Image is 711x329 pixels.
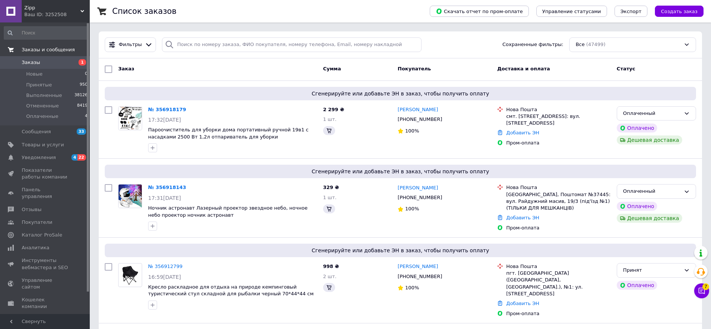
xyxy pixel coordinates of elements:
div: Оплачено [617,202,657,211]
span: Кошелек компании [22,296,69,310]
div: Оплачено [617,124,657,132]
button: Управление статусами [536,6,607,17]
img: Фото товару [119,107,142,130]
span: 100% [405,128,419,134]
span: 100% [405,285,419,290]
span: 1 шт. [323,116,337,122]
span: Сгенерируйте или добавьте ЭН в заказ, чтобы получить оплату [108,168,693,175]
span: 950 [80,82,88,88]
h1: Список заказов [112,7,177,16]
span: 8419 [77,103,88,109]
div: Нова Пошта [506,106,610,113]
span: 17:31[DATE] [148,195,181,201]
span: Сгенерируйте или добавьте ЭН в заказ, чтобы получить оплату [108,247,693,254]
div: смт. [STREET_ADDRESS]: вул. [STREET_ADDRESS] [506,113,610,127]
a: № 356912799 [148,263,183,269]
span: Доставка и оплата [497,66,550,71]
span: Показатели работы компании [22,167,69,180]
div: Нова Пошта [506,184,610,191]
div: Пром-оплата [506,310,610,317]
span: Товары и услуги [22,141,64,148]
img: Фото товару [119,185,142,208]
span: 17:32[DATE] [148,117,181,123]
div: [PHONE_NUMBER] [396,193,444,202]
img: Фото товару [122,263,139,287]
div: Дешевая доставка [617,214,682,223]
span: 4 [85,113,88,120]
span: Заказы [22,59,40,66]
div: [PHONE_NUMBER] [396,115,444,124]
span: 7 [702,283,709,290]
span: Оплаченные [26,113,58,120]
span: Статус [617,66,635,71]
span: Сгенерируйте или добавьте ЭН в заказ, чтобы получить оплату [108,90,693,97]
span: Инструменты вебмастера и SEO [22,257,69,271]
span: Управление статусами [542,9,601,14]
div: Пром-оплата [506,225,610,231]
span: 16:59[DATE] [148,274,181,280]
span: 1 [79,59,86,66]
a: Фото товару [118,263,142,287]
span: Скачать отчет по пром-оплате [436,8,523,15]
span: Аналитика [22,244,49,251]
span: 0 [85,71,88,77]
div: Оплаченный [623,188,681,195]
div: [PHONE_NUMBER] [396,272,444,281]
span: Управление сайтом [22,277,69,290]
span: Ночник астронавт Лазерный проектор звездное небо, ночное небо проектор ночник астронавт [148,205,307,218]
span: Zipp [24,4,80,11]
span: Заказы и сообщения [22,46,75,53]
span: 1 шт. [323,195,337,200]
button: Создать заказ [655,6,704,17]
span: Принятые [26,82,52,88]
input: Поиск [4,26,88,40]
span: Выполненные [26,92,62,99]
span: (47499) [586,42,606,47]
a: № 356918143 [148,185,186,190]
span: Сумма [323,66,341,71]
span: Новые [26,71,43,77]
a: Добавить ЭН [506,215,539,220]
button: Экспорт [615,6,647,17]
span: Все [576,41,585,48]
span: Экспорт [620,9,641,14]
a: № 356918179 [148,107,186,112]
button: Скачать отчет по пром-оплате [430,6,529,17]
span: 2 299 ₴ [323,107,344,112]
a: [PERSON_NAME] [398,106,438,113]
span: 38126 [74,92,88,99]
div: Оплаченный [623,110,681,118]
div: Дешевая доставка [617,135,682,144]
span: 998 ₴ [323,263,339,269]
span: Создать заказ [661,9,698,14]
span: Заказ [118,66,134,71]
span: 33 [77,128,86,135]
a: Фото товару [118,184,142,208]
span: Отзывы [22,206,42,213]
span: Фильтры [119,41,142,48]
span: 22 [77,154,86,161]
span: Покупатели [22,219,52,226]
span: Покупатель [398,66,431,71]
a: Добавить ЭН [506,301,539,306]
span: 2 шт. [323,274,337,279]
span: Сохраненные фильтры: [502,41,563,48]
div: пгт. [GEOGRAPHIC_DATA] ([GEOGRAPHIC_DATA], [GEOGRAPHIC_DATA].), №1: ул. [STREET_ADDRESS] [506,270,610,297]
span: 4 [71,154,77,161]
button: Чат с покупателем7 [694,283,709,298]
span: Уведомления [22,154,56,161]
a: Фото товару [118,106,142,130]
a: Пароочиститель для уборки дома портативный ручной 19в1 с насадками 2500 Вт 1,2л отпариватель для ... [148,127,309,140]
div: Оплачено [617,281,657,290]
span: 329 ₴ [323,185,339,190]
span: 100% [405,206,419,211]
a: Создать заказ [647,8,704,14]
a: Добавить ЭН [506,130,539,135]
a: Кресло раскладное для отдыха на природе кемпинговый туристический стул складной для рыбалки черны... [148,284,313,297]
div: [GEOGRAPHIC_DATA], Поштомат №37445: вул. Райдужний масив, 19/3 (під'їзд №1) (ТІЛЬКИ ДЛЯ МЕШКАНЦІВ) [506,191,610,212]
div: Принят [623,266,681,274]
div: Ваш ID: 3252508 [24,11,90,18]
div: Нова Пошта [506,263,610,270]
a: [PERSON_NAME] [398,263,438,270]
